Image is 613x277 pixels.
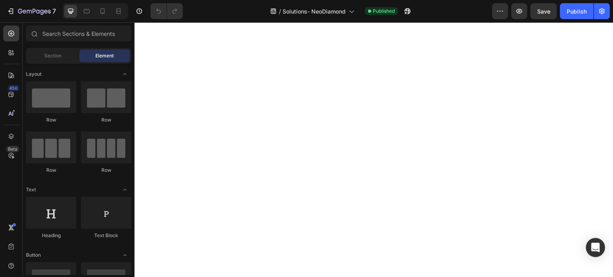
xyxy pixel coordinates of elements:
[26,26,131,41] input: Search Sections & Elements
[119,249,131,261] span: Toggle open
[44,52,61,59] span: Section
[8,85,19,91] div: 450
[119,68,131,81] span: Toggle open
[26,186,36,193] span: Text
[134,22,613,277] iframe: Design area
[26,232,76,239] div: Heading
[373,8,395,15] span: Published
[81,167,131,174] div: Row
[52,6,56,16] p: 7
[537,8,550,15] span: Save
[279,7,281,16] span: /
[81,232,131,239] div: Text Block
[26,116,76,124] div: Row
[150,3,183,19] div: Undo/Redo
[119,183,131,196] span: Toggle open
[586,238,605,257] div: Open Intercom Messenger
[3,3,59,19] button: 7
[530,3,557,19] button: Save
[567,7,587,16] div: Publish
[26,167,76,174] div: Row
[283,7,346,16] span: Solutions- NeoDiamond
[81,116,131,124] div: Row
[95,52,114,59] span: Element
[560,3,593,19] button: Publish
[26,71,42,78] span: Layout
[26,251,41,259] span: Button
[6,146,19,152] div: Beta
